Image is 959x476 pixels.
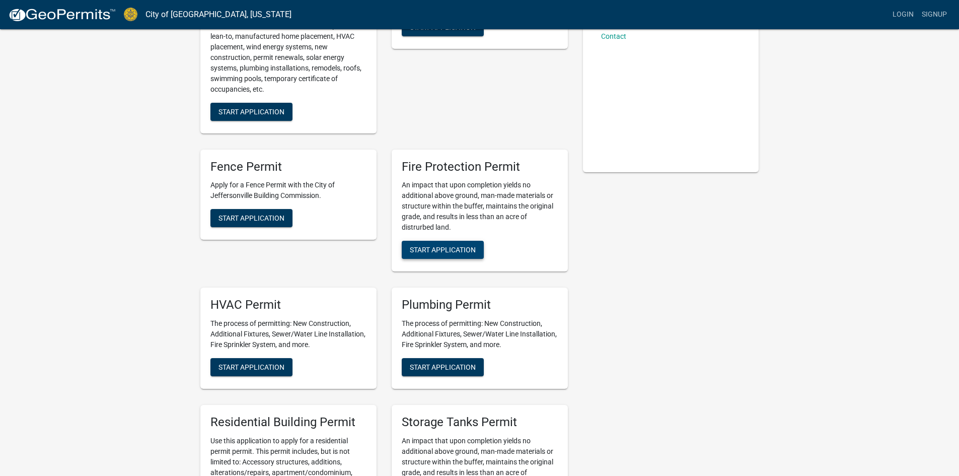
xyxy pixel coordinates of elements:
[889,5,918,24] a: Login
[402,160,558,174] h5: Fire Protection Permit
[210,415,366,430] h5: Residential Building Permit
[601,32,626,40] a: Contact
[145,6,291,23] a: City of [GEOGRAPHIC_DATA], [US_STATE]
[402,180,558,233] p: An impact that upon completion yields no additional above ground, man-made materials or structure...
[410,363,476,371] span: Start Application
[218,214,284,222] span: Start Application
[402,358,484,376] button: Start Application
[402,415,558,430] h5: Storage Tanks Permit
[210,298,366,312] h5: HVAC Permit
[124,8,137,21] img: City of Jeffersonville, Indiana
[210,160,366,174] h5: Fence Permit
[402,318,558,350] p: The process of permitting: New Construction, Additional Fixtures, Sewer/Water Line Installation, ...
[402,18,484,36] button: Start Application
[210,318,366,350] p: The process of permitting: New Construction, Additional Fixtures, Sewer/Water Line Installation, ...
[918,5,951,24] a: Signup
[410,246,476,254] span: Start Application
[210,209,292,227] button: Start Application
[410,23,476,31] span: Start Application
[218,363,284,371] span: Start Application
[402,241,484,259] button: Start Application
[210,180,366,201] p: Apply for a Fence Permit with the City of Jeffersonville Building Commission.
[210,103,292,121] button: Start Application
[402,298,558,312] h5: Plumbing Permit
[218,107,284,115] span: Start Application
[210,358,292,376] button: Start Application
